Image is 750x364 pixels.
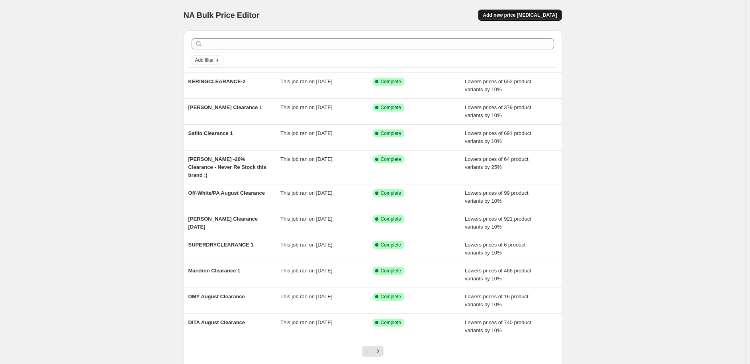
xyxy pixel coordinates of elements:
span: Complete [381,104,401,111]
span: DMY August Clearance [188,294,245,299]
span: Off-White/PA August Clearance [188,190,265,196]
span: Lowers prices of 691 product variants by 10% [465,130,531,144]
span: Lowers prices of 16 product variants by 10% [465,294,529,307]
span: Complete [381,130,401,137]
button: Add new price [MEDICAL_DATA] [478,10,562,21]
span: [PERSON_NAME] -20% Clearance - Never Re Stock this brand :) [188,156,266,178]
span: Complete [381,156,401,162]
span: Complete [381,268,401,274]
span: Lowers prices of 64 product variants by 25% [465,156,529,170]
span: This job ran on [DATE]. [280,104,334,110]
span: This job ran on [DATE]. [280,190,334,196]
span: This job ran on [DATE]. [280,216,334,222]
span: KERINGCLEARANCE-2 [188,78,246,84]
span: Marchon Clearance 1 [188,268,241,274]
button: Next [372,346,384,357]
span: SUPERDRYCLEARANCE 1 [188,242,254,248]
span: Add filter [195,57,214,63]
span: DITA August Clearance [188,319,245,325]
span: Complete [381,242,401,248]
span: [PERSON_NAME] Clearance 1 [188,104,262,110]
span: This job ran on [DATE]. [280,294,334,299]
span: Complete [381,216,401,222]
span: Lowers prices of 740 product variants by 10% [465,319,531,333]
span: Lowers prices of 652 product variants by 10% [465,78,531,92]
span: Lowers prices of 921 product variants by 10% [465,216,531,230]
span: Complete [381,190,401,196]
span: This job ran on [DATE]. [280,242,334,248]
span: Lowers prices of 466 product variants by 10% [465,268,531,282]
span: Safilo Clearance 1 [188,130,233,136]
span: [PERSON_NAME] Clearance [DATE] [188,216,258,230]
span: Lowers prices of 99 product variants by 10% [465,190,529,204]
span: This job ran on [DATE]. [280,78,334,84]
span: Complete [381,78,401,85]
span: Complete [381,319,401,326]
span: This job ran on [DATE]. [280,156,334,162]
span: Add new price [MEDICAL_DATA] [483,12,557,18]
span: This job ran on [DATE]. [280,319,334,325]
span: Lowers prices of 6 product variants by 10% [465,242,525,256]
span: Lowers prices of 379 product variants by 10% [465,104,531,118]
span: NA Bulk Price Editor [184,11,260,20]
button: Add filter [192,55,223,65]
nav: Pagination [362,346,384,357]
span: This job ran on [DATE]. [280,268,334,274]
span: Complete [381,294,401,300]
span: This job ran on [DATE]. [280,130,334,136]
